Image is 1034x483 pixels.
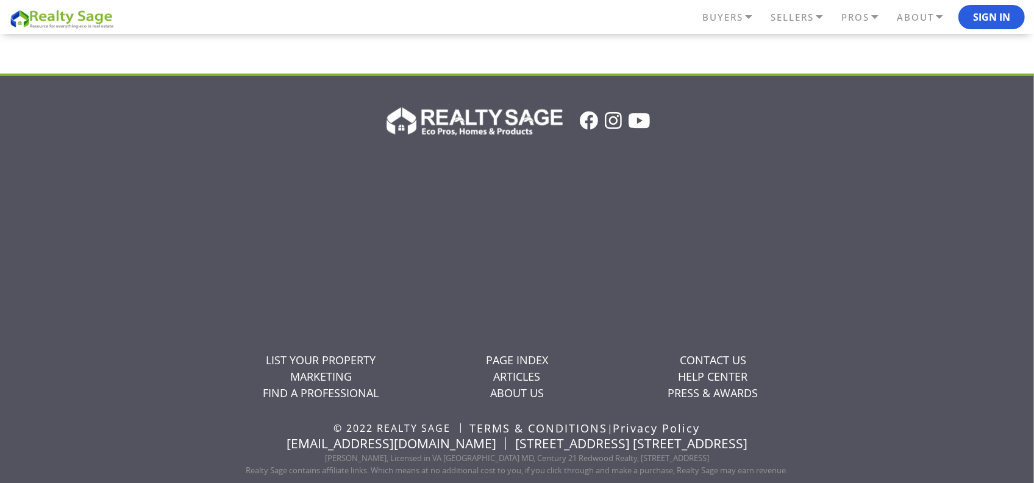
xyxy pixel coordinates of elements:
a: PROS [838,7,894,28]
a: Privacy Policy [613,421,701,435]
a: BUYERS [699,7,768,28]
a: PRESS & AWARDS [668,386,758,400]
button: Sign In [958,5,1025,29]
a: CONTACT US [680,353,746,367]
a: HELP CENTER [679,369,748,384]
li: [STREET_ADDRESS] [STREET_ADDRESS] [515,437,747,450]
p: Realty Sage contains affiliate links. Which means at no additional cost to you, if you click thro... [224,466,810,474]
li: © 2022 REALTY SAGE [334,423,461,433]
img: Realty Sage Logo [384,104,563,138]
p: [PERSON_NAME], Licensed in VA [GEOGRAPHIC_DATA] MD, Century 21 Redwood Realty, [STREET_ADDRESS] [224,454,810,462]
a: LIST YOUR PROPERTY [266,353,376,367]
img: REALTY SAGE [9,8,119,29]
a: FIND A PROFESSIONAL [263,386,379,400]
a: SELLERS [768,7,838,28]
a: ABOUT [894,7,958,28]
a: ARTICLES [493,369,540,384]
a: [EMAIL_ADDRESS][DOMAIN_NAME] [287,435,496,452]
ul: | [224,423,810,434]
a: TERMS & CONDITIONS [470,421,608,435]
a: ABOUT US [490,386,544,400]
a: MARKETING [290,369,352,384]
a: PAGE INDEX [486,353,548,367]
